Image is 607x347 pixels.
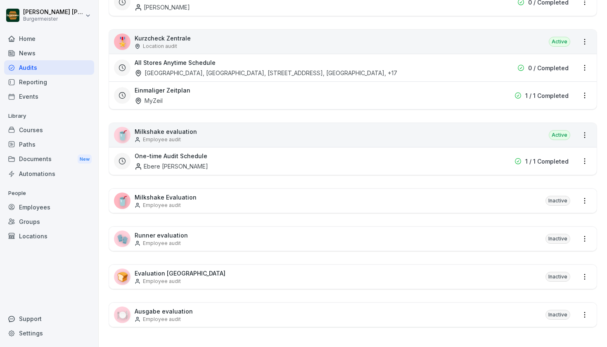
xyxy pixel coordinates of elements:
p: Employee audit [143,278,181,285]
p: Employee audit [143,316,181,323]
p: Ausgabe evaluation [135,307,193,316]
div: 🎖️ [114,33,130,50]
a: Locations [4,229,94,243]
a: Employees [4,200,94,214]
div: Inactive [545,310,570,320]
p: Runner evaluation [135,231,188,240]
div: [PERSON_NAME] [135,3,190,12]
div: Ebere [PERSON_NAME] [135,162,208,171]
p: Evaluation [GEOGRAPHIC_DATA] [135,269,225,278]
h3: One-time Audit Schedule [135,152,207,160]
a: Courses [4,123,94,137]
div: Inactive [545,196,570,206]
div: [GEOGRAPHIC_DATA], [GEOGRAPHIC_DATA], [STREET_ADDRESS], [GEOGRAPHIC_DATA] , +17 [135,69,397,77]
a: Paths [4,137,94,152]
p: 1 / 1 Completed [525,157,569,166]
p: Employee audit [143,136,181,143]
div: Active [549,37,570,47]
div: MyZeil [135,96,163,105]
p: [PERSON_NAME] [PERSON_NAME] [23,9,83,16]
p: People [4,187,94,200]
p: Kurzcheck Zentrale [135,34,191,43]
div: 🥤 [114,193,130,209]
a: Events [4,89,94,104]
a: Settings [4,326,94,340]
a: Home [4,31,94,46]
div: Active [549,130,570,140]
p: Burgermeister [23,16,83,22]
p: Milkshake Evaluation [135,193,197,202]
p: Location audit [143,43,177,50]
div: Support [4,311,94,326]
a: News [4,46,94,60]
div: Documents [4,152,94,167]
div: 🍞 [114,269,130,285]
a: Automations [4,166,94,181]
a: DocumentsNew [4,152,94,167]
p: Employee audit [143,202,181,209]
div: 🧤 [114,231,130,247]
p: Library [4,109,94,123]
p: Employee audit [143,240,181,247]
a: Reporting [4,75,94,89]
p: 0 / Completed [528,64,569,72]
a: Audits [4,60,94,75]
div: Inactive [545,234,570,244]
p: Milkshake evaluation [135,127,197,136]
p: 1 / 1 Completed [525,91,569,100]
div: Inactive [545,272,570,282]
div: New [78,154,92,164]
div: 🥤 [114,127,130,143]
div: 🍽️ [114,307,130,323]
a: Groups [4,214,94,229]
h3: All Stores Anytime Schedule [135,58,216,67]
h3: Einmaliger Zeitplan [135,86,190,95]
